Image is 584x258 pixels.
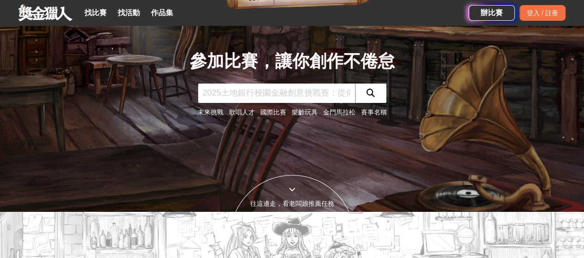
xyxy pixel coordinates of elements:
[198,84,355,103] input: 2025土地銀行校園金融創意挑戰賽：從你出發 開啟智慧金融新頁
[81,6,110,19] a: 找比賽
[114,6,144,19] a: 找活動
[323,108,355,116] a: 金門馬拉松
[229,108,255,116] a: 歌唱人才
[292,108,318,116] a: 樂齡玩具
[198,108,223,116] a: 未來挑戰
[519,5,566,21] div: 登入 / 註冊
[469,5,515,21] a: 辦比賽
[260,108,286,116] a: 國際比賽
[230,199,354,209] div: 往這邊走，看老闆娘推薦任務
[147,6,177,19] a: 作品集
[361,108,387,116] a: 賽事名稱
[190,48,395,74] div: 參加比賽，讓你創作不倦怠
